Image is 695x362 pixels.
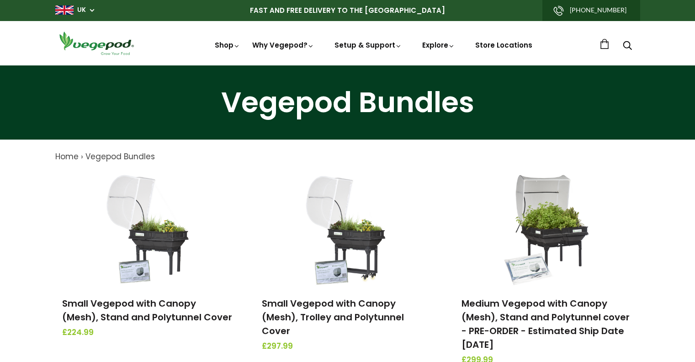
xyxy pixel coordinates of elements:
a: Vegepod Bundles [85,151,155,162]
img: Small Vegepod with Canopy (Mesh), Trolley and Polytunnel Cover [299,172,395,286]
a: Explore [422,40,455,50]
img: Medium Vegepod with Canopy (Mesh), Stand and Polytunnel cover - PRE-ORDER - Estimated Ship Date S... [499,172,595,286]
a: UK [77,5,86,15]
a: Setup & Support [334,40,402,50]
a: Home [55,151,79,162]
img: Small Vegepod with Canopy (Mesh), Stand and Polytunnel Cover [100,172,196,286]
img: Vegepod [55,30,138,56]
img: gb_large.png [55,5,74,15]
span: £297.99 [262,340,433,352]
a: Search [623,42,632,51]
a: Store Locations [475,40,532,50]
a: Medium Vegepod with Canopy (Mesh), Stand and Polytunnel cover - PRE-ORDER - Estimated Ship Date [... [462,297,630,351]
span: › [81,151,83,162]
a: Shop [215,40,240,50]
a: Small Vegepod with Canopy (Mesh), Trolley and Polytunnel Cover [262,297,404,337]
nav: breadcrumbs [55,151,640,163]
a: Why Vegepod? [252,40,314,50]
span: £224.99 [62,327,233,339]
a: Small Vegepod with Canopy (Mesh), Stand and Polytunnel Cover [62,297,232,324]
h1: Vegepod Bundles [11,88,684,117]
